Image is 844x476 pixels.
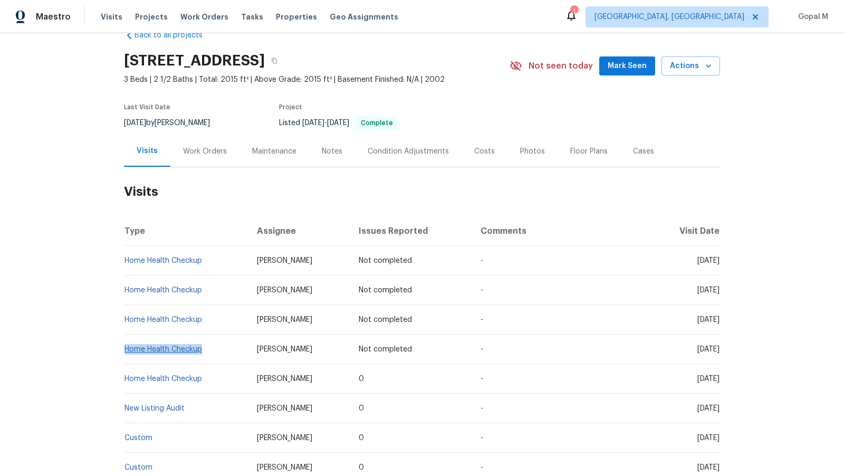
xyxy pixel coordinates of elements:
[697,434,720,442] span: [DATE]
[481,257,483,264] span: -
[529,61,593,71] span: Not seen today
[608,60,647,73] span: Mark Seen
[472,216,651,246] th: Comments
[359,316,412,323] span: Not completed
[124,167,720,216] h2: Visits
[697,257,720,264] span: [DATE]
[481,346,483,353] span: -
[481,434,483,442] span: -
[359,405,364,412] span: 0
[330,12,398,22] span: Geo Assignments
[257,257,312,264] span: [PERSON_NAME]
[322,146,342,157] div: Notes
[599,56,655,76] button: Mark Seen
[265,51,284,70] button: Copy Address
[279,104,302,110] span: Project
[180,12,228,22] span: Work Orders
[481,405,483,412] span: -
[101,12,122,22] span: Visits
[124,405,185,412] a: New Listing Audit
[697,375,720,383] span: [DATE]
[276,12,317,22] span: Properties
[474,146,495,157] div: Costs
[257,346,312,353] span: [PERSON_NAME]
[124,434,152,442] a: Custom
[359,434,364,442] span: 0
[124,257,202,264] a: Home Health Checkup
[36,12,71,22] span: Maestro
[124,375,202,383] a: Home Health Checkup
[124,74,510,85] span: 3 Beds | 2 1/2 Baths | Total: 2015 ft² | Above Grade: 2015 ft² | Basement Finished: N/A | 2002
[124,464,152,471] a: Custom
[257,375,312,383] span: [PERSON_NAME]
[570,6,578,17] div: 1
[257,316,312,323] span: [PERSON_NAME]
[124,117,223,129] div: by [PERSON_NAME]
[481,316,483,323] span: -
[368,146,449,157] div: Condition Adjustments
[481,287,483,294] span: -
[670,60,712,73] span: Actions
[248,216,351,246] th: Assignee
[327,119,349,127] span: [DATE]
[697,405,720,412] span: [DATE]
[794,12,828,22] span: Gopal M
[570,146,608,157] div: Floor Plans
[135,12,168,22] span: Projects
[279,119,398,127] span: Listed
[661,56,720,76] button: Actions
[257,464,312,471] span: [PERSON_NAME]
[697,346,720,353] span: [DATE]
[697,464,720,471] span: [DATE]
[302,119,349,127] span: -
[481,464,483,471] span: -
[697,316,720,323] span: [DATE]
[257,405,312,412] span: [PERSON_NAME]
[124,287,202,294] a: Home Health Checkup
[124,216,248,246] th: Type
[697,287,720,294] span: [DATE]
[359,346,412,353] span: Not completed
[124,119,146,127] span: [DATE]
[633,146,654,157] div: Cases
[359,464,364,471] span: 0
[594,12,744,22] span: [GEOGRAPHIC_DATA], [GEOGRAPHIC_DATA]
[124,104,170,110] span: Last Visit Date
[257,434,312,442] span: [PERSON_NAME]
[241,13,263,21] span: Tasks
[183,146,227,157] div: Work Orders
[252,146,296,157] div: Maintenance
[359,287,412,294] span: Not completed
[257,287,312,294] span: [PERSON_NAME]
[350,216,472,246] th: Issues Reported
[359,375,364,383] span: 0
[124,346,202,353] a: Home Health Checkup
[359,257,412,264] span: Not completed
[137,146,158,156] div: Visits
[124,55,265,66] h2: [STREET_ADDRESS]
[357,120,397,126] span: Complete
[302,119,324,127] span: [DATE]
[651,216,720,246] th: Visit Date
[124,316,202,323] a: Home Health Checkup
[124,30,225,41] a: Back to all projects
[481,375,483,383] span: -
[520,146,545,157] div: Photos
